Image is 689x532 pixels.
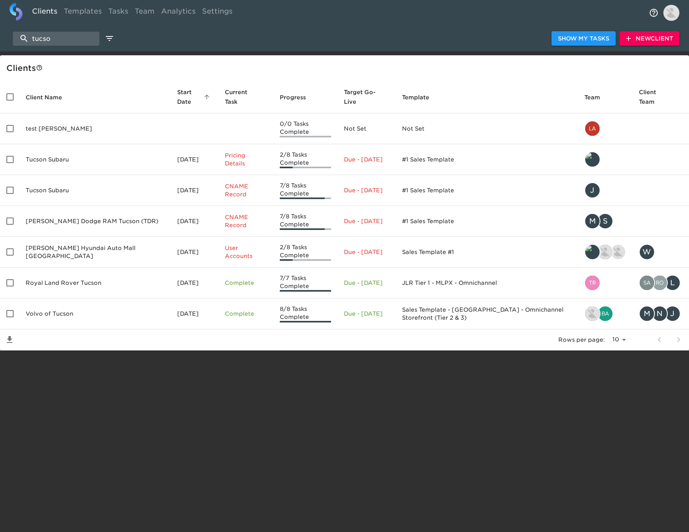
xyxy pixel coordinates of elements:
[584,151,626,167] div: tyler@roadster.com
[273,113,337,144] td: 0/0 Tasks Complete
[171,175,218,206] td: [DATE]
[584,93,610,102] span: Team
[171,144,218,175] td: [DATE]
[552,31,616,46] button: Show My Tasks
[344,87,379,107] span: Calculated based on the start date and the duration of all Tasks contained in this Hub.
[584,213,600,229] div: M
[344,279,389,287] p: Due - [DATE]
[337,113,396,144] td: Not Set
[171,237,218,268] td: [DATE]
[597,213,613,229] div: S
[19,175,171,206] td: Tucson Subaru
[584,275,626,291] div: tristan.walk@roadster.com
[639,87,683,107] span: Client Team
[639,306,655,322] div: M
[663,5,679,21] img: Profile
[584,306,626,322] div: drew.doran@roadster.com, bailey.rubin@cdk.com
[585,121,600,136] img: laura.tucker@roadster.com
[653,276,667,290] img: rohitvarma.addepalli@cdk.com
[10,3,22,20] img: logo
[273,206,337,237] td: 7/8 Tasks Complete
[558,34,609,44] span: Show My Tasks
[584,121,626,137] div: laura.tucker@roadster.com
[199,3,236,22] a: Settings
[585,152,600,167] img: tyler@roadster.com
[273,175,337,206] td: 7/8 Tasks Complete
[640,276,654,290] img: satyanarayana.bangaruvaraha@cdk.com
[344,186,389,194] p: Due - [DATE]
[19,237,171,268] td: [PERSON_NAME] Hyundai Auto Mall [GEOGRAPHIC_DATA]
[344,217,389,225] p: Due - [DATE]
[598,306,612,321] img: bailey.rubin@cdk.com
[639,244,655,260] div: W
[225,244,267,260] p: User Accounts
[273,144,337,175] td: 2/8 Tasks Complete
[177,87,212,107] span: Start Date
[19,206,171,237] td: [PERSON_NAME] Dodge RAM Tucson (TDR)
[131,3,158,22] a: Team
[26,93,73,102] span: Client Name
[585,306,600,321] img: drew.doran@roadster.com
[29,3,61,22] a: Clients
[585,276,600,290] img: tristan.walk@roadster.com
[644,3,663,22] button: notifications
[665,306,681,322] div: J
[639,306,683,322] div: mpingul@wiseautogroup.com, nrunnels@tucsonvolvo.com, jgrimsley@tucsonvolvo.com
[639,244,683,260] div: webmaster@jimclick.com
[19,113,171,144] td: test [PERSON_NAME]
[396,237,578,268] td: Sales Template #1
[344,155,389,163] p: Due - [DATE]
[225,279,267,287] p: Complete
[171,268,218,298] td: [DATE]
[6,62,686,75] div: Client s
[225,87,257,107] span: This is the next Task in this Hub that should be completed
[598,245,612,259] img: sarah.courchaine@roadster.com
[225,213,267,229] p: CNAME Record
[61,3,105,22] a: Templates
[344,87,389,107] span: Target Go-Live
[584,213,626,229] div: mohamed.desouky@roadster.com, savannah@roadster.com
[225,310,267,318] p: Complete
[103,32,116,45] button: edit
[19,268,171,298] td: Royal Land Rover Tucson
[171,298,218,329] td: [DATE]
[225,87,267,107] span: Current Task
[620,31,679,46] button: NewClient
[273,298,337,329] td: 8/8 Tasks Complete
[584,182,600,198] div: J
[273,268,337,298] td: 7/7 Tasks Complete
[280,93,316,102] span: Progress
[19,144,171,175] td: Tucson Subaru
[344,310,389,318] p: Due - [DATE]
[225,151,267,167] p: Pricing Details
[639,275,683,291] div: satyanarayana.bangaruvaraha@cdk.com, rohitvarma.addepalli@cdk.com, lellsworth@royaltucson.com
[585,245,600,259] img: tyler@roadster.com
[558,336,605,344] p: Rows per page:
[105,3,131,22] a: Tasks
[19,298,171,329] td: Volvo of Tucson
[36,64,42,71] svg: This is a list of all of your clients and clients shared with you
[396,206,578,237] td: #1 Sales Template
[396,175,578,206] td: #1 Sales Template
[611,245,625,259] img: kevin.lo@roadster.com
[402,93,440,102] span: Template
[396,268,578,298] td: JLR Tier 1 - MLPX - Omnichannel
[396,113,578,144] td: Not Set
[171,206,218,237] td: [DATE]
[225,182,267,198] p: CNAME Record
[584,182,626,198] div: justin.gervais@roadster.com
[584,244,626,260] div: tyler@roadster.com, sarah.courchaine@roadster.com, kevin.lo@roadster.com
[273,237,337,268] td: 2/8 Tasks Complete
[665,275,681,291] div: L
[13,32,99,46] input: search
[344,248,389,256] p: Due - [DATE]
[396,298,578,329] td: Sales Template - [GEOGRAPHIC_DATA] - Omnichannel Storefront (Tier 2 & 3)
[396,144,578,175] td: #1 Sales Template
[626,34,673,44] span: New Client
[652,306,668,322] div: N
[158,3,199,22] a: Analytics
[608,334,629,346] select: rows per page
